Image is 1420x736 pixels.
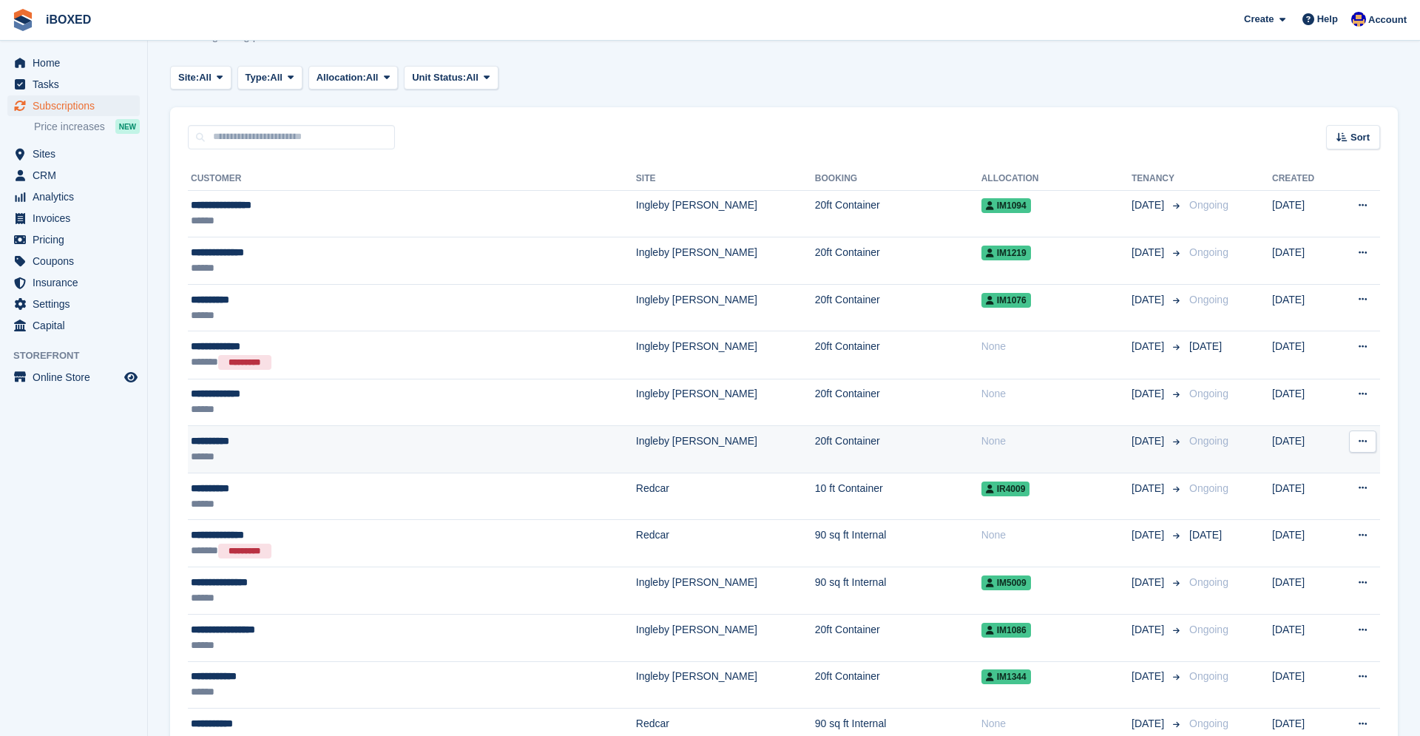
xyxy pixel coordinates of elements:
span: [DATE] [1132,386,1167,402]
span: Pricing [33,229,121,250]
span: IM1219 [981,246,1031,260]
span: IM5009 [981,575,1031,590]
td: Ingleby [PERSON_NAME] [636,237,815,285]
th: Allocation [981,167,1132,191]
span: Ongoing [1189,388,1228,399]
img: stora-icon-8386f47178a22dfd0bd8f6a31ec36ba5ce8667c1dd55bd0f319d3a0aa187defe.svg [12,9,34,31]
span: Type: [246,70,271,85]
span: Ongoing [1189,294,1228,305]
span: IM1076 [981,293,1031,308]
span: Account [1368,13,1407,27]
a: menu [7,95,140,116]
a: menu [7,208,140,229]
span: IM1086 [981,623,1031,638]
td: [DATE] [1272,473,1334,520]
td: 20ft Container [815,237,981,285]
th: Booking [815,167,981,191]
a: menu [7,315,140,336]
a: Preview store [122,368,140,386]
span: Help [1317,12,1338,27]
span: Capital [33,315,121,336]
div: None [981,339,1132,354]
td: [DATE] [1272,661,1334,709]
td: 20ft Container [815,379,981,426]
td: 20ft Container [815,661,981,709]
a: menu [7,144,140,164]
div: None [981,386,1132,402]
button: Site: All [170,66,231,90]
a: menu [7,229,140,250]
td: Ingleby [PERSON_NAME] [636,426,815,473]
span: [DATE] [1132,575,1167,590]
a: menu [7,165,140,186]
span: Ongoing [1189,246,1228,258]
span: Ongoing [1189,435,1228,447]
span: IR4009 [981,482,1030,496]
td: 20ft Container [815,190,981,237]
span: All [199,70,212,85]
span: [DATE] [1132,339,1167,354]
td: [DATE] [1272,284,1334,331]
span: Ongoing [1189,670,1228,682]
td: Ingleby [PERSON_NAME] [636,379,815,426]
span: Allocation: [317,70,366,85]
span: [DATE] [1132,197,1167,213]
span: [DATE] [1132,622,1167,638]
td: [DATE] [1272,379,1334,426]
td: [DATE] [1272,567,1334,615]
td: 90 sq ft Internal [815,520,981,567]
span: Storefront [13,348,147,363]
a: iBOXED [40,7,97,32]
a: menu [7,294,140,314]
th: Site [636,167,815,191]
button: Allocation: All [308,66,399,90]
span: Create [1244,12,1274,27]
a: menu [7,251,140,271]
span: Online Store [33,367,121,388]
td: [DATE] [1272,190,1334,237]
span: [DATE] [1189,529,1222,541]
div: NEW [115,119,140,134]
span: IM1344 [981,669,1031,684]
span: Price increases [34,120,105,134]
img: Noor Rashid [1351,12,1366,27]
td: 90 sq ft Internal [815,567,981,615]
td: 10 ft Container [815,473,981,520]
span: [DATE] [1132,245,1167,260]
span: Site: [178,70,199,85]
td: Ingleby [PERSON_NAME] [636,615,815,662]
span: Tasks [33,74,121,95]
span: Sites [33,144,121,164]
a: menu [7,272,140,293]
span: CRM [33,165,121,186]
th: Created [1272,167,1334,191]
span: [DATE] [1132,481,1167,496]
span: All [270,70,283,85]
span: All [466,70,479,85]
button: Type: All [237,66,302,90]
a: Price increases NEW [34,118,140,135]
div: None [981,433,1132,449]
td: 20ft Container [815,426,981,473]
span: [DATE] [1132,292,1167,308]
span: Subscriptions [33,95,121,116]
span: Settings [33,294,121,314]
td: Ingleby [PERSON_NAME] [636,567,815,615]
a: menu [7,74,140,95]
span: Unit Status: [412,70,466,85]
td: [DATE] [1272,426,1334,473]
td: 20ft Container [815,331,981,379]
td: [DATE] [1272,331,1334,379]
th: Customer [188,167,636,191]
span: Analytics [33,186,121,207]
div: None [981,527,1132,543]
button: Unit Status: All [404,66,498,90]
span: Ongoing [1189,624,1228,635]
td: Ingleby [PERSON_NAME] [636,661,815,709]
th: Tenancy [1132,167,1183,191]
span: [DATE] [1132,433,1167,449]
span: Sort [1350,130,1370,145]
div: None [981,716,1132,732]
span: [DATE] [1132,669,1167,684]
span: Home [33,53,121,73]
